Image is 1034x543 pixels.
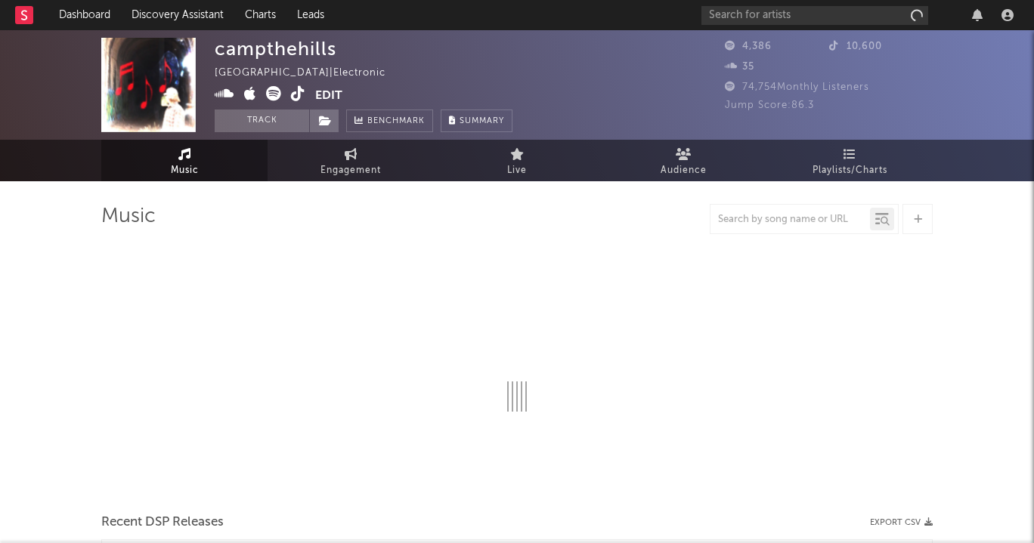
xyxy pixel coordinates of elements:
a: Playlists/Charts [766,140,933,181]
span: Playlists/Charts [813,162,887,180]
span: Benchmark [367,113,425,131]
span: 10,600 [829,42,882,51]
span: Engagement [320,162,381,180]
div: [GEOGRAPHIC_DATA] | Electronic [215,64,403,82]
button: Export CSV [870,518,933,527]
button: Edit [315,86,342,105]
a: Live [434,140,600,181]
a: Audience [600,140,766,181]
span: 4,386 [725,42,772,51]
span: 35 [725,62,754,72]
input: Search by song name or URL [710,214,870,226]
span: Live [507,162,527,180]
button: Summary [441,110,512,132]
span: Jump Score: 86.3 [725,100,814,110]
input: Search for artists [701,6,928,25]
span: Summary [460,117,504,125]
span: 74,754 Monthly Listeners [725,82,869,92]
span: Music [171,162,199,180]
span: Recent DSP Releases [101,514,224,532]
span: Audience [661,162,707,180]
div: campthehills [215,38,336,60]
button: Track [215,110,309,132]
a: Music [101,140,268,181]
a: Engagement [268,140,434,181]
a: Benchmark [346,110,433,132]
